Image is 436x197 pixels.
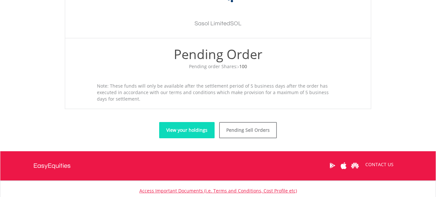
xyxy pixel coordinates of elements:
[72,19,364,28] h3: Sasol Limited
[349,155,361,176] a: Huawei
[92,83,344,102] div: Note: These funds will only be available after the settlement period of 5 business days after the...
[159,122,215,138] a: View your holdings
[338,155,349,176] a: Apple
[238,63,247,69] span: -100
[327,155,338,176] a: Google Play
[33,151,71,180] a: EasyEquities
[361,155,398,174] a: CONTACT US
[139,188,297,194] a: Access Important Documents (i.e. Terms and Conditions, Cost Profile etc)
[189,63,247,69] span: Pending order Shares:
[219,122,277,138] a: Pending Sell Orders
[72,45,364,63] div: Pending Order
[230,20,242,27] span: SOL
